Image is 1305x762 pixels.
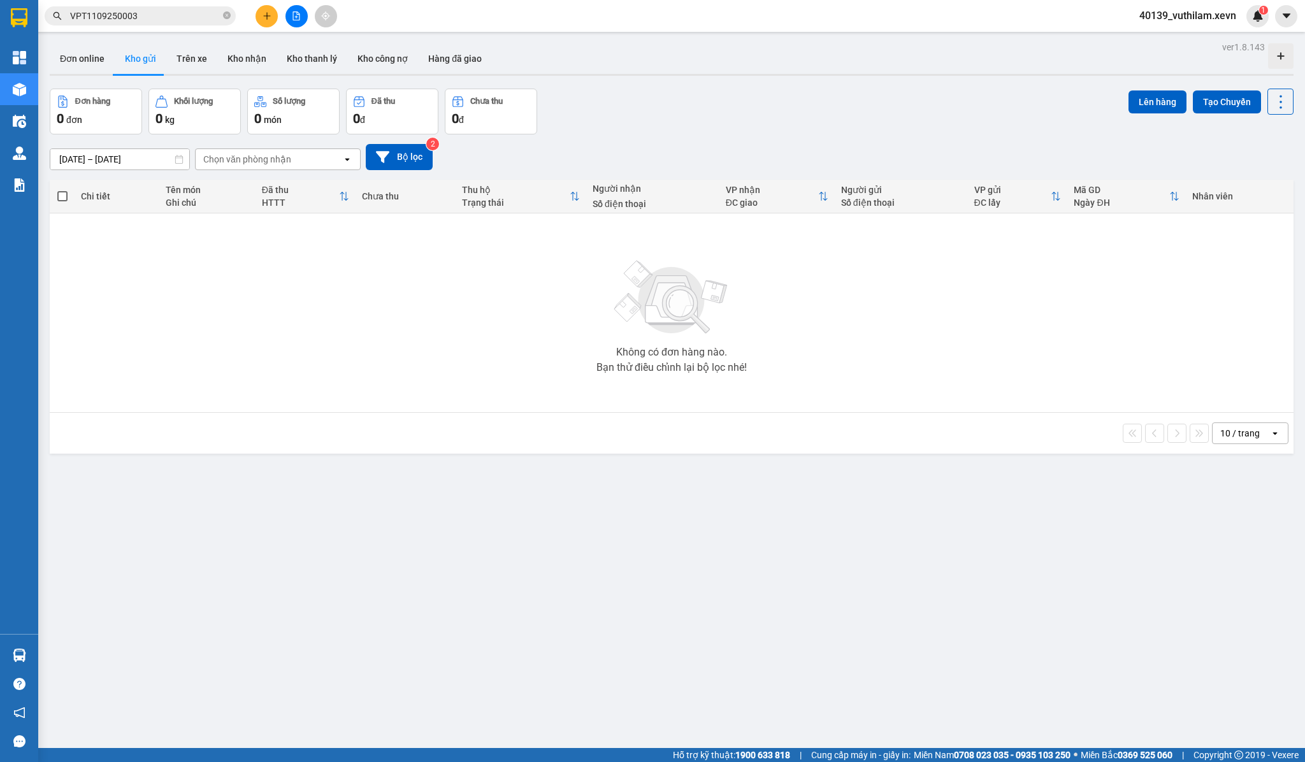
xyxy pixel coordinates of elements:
[148,89,241,134] button: Khối lượng0kg
[1222,40,1265,54] div: ver 1.8.143
[462,185,570,195] div: Thu hộ
[166,198,249,208] div: Ghi chú
[50,149,189,169] input: Select a date range.
[974,185,1051,195] div: VP gửi
[1074,185,1169,195] div: Mã GD
[1129,8,1246,24] span: 40139_vuthilam.xevn
[456,180,586,213] th: Toggle SortBy
[223,11,231,19] span: close-circle
[954,750,1071,760] strong: 0708 023 035 - 0935 103 250
[217,43,277,74] button: Kho nhận
[459,115,464,125] span: đ
[277,43,347,74] button: Kho thanh lý
[81,191,153,201] div: Chi tiết
[256,5,278,27] button: plus
[974,198,1051,208] div: ĐC lấy
[445,89,537,134] button: Chưa thu0đ
[366,144,433,170] button: Bộ lọc
[292,11,301,20] span: file-add
[263,11,271,20] span: plus
[13,707,25,719] span: notification
[11,8,27,27] img: logo-vxr
[346,89,438,134] button: Đã thu0đ
[452,111,459,126] span: 0
[1074,198,1169,208] div: Ngày ĐH
[315,5,337,27] button: aim
[673,748,790,762] span: Hỗ trợ kỹ thuật:
[166,43,217,74] button: Trên xe
[273,97,305,106] div: Số lượng
[50,43,115,74] button: Đơn online
[1252,10,1264,22] img: icon-new-feature
[1128,90,1186,113] button: Lên hàng
[203,153,291,166] div: Chọn văn phòng nhận
[13,115,26,128] img: warehouse-icon
[418,43,492,74] button: Hàng đã giao
[13,83,26,96] img: warehouse-icon
[262,198,339,208] div: HTTT
[596,363,747,373] div: Bạn thử điều chỉnh lại bộ lọc nhé!
[968,180,1068,213] th: Toggle SortBy
[285,5,308,27] button: file-add
[616,347,727,357] div: Không có đơn hàng nào.
[321,11,330,20] span: aim
[342,154,352,164] svg: open
[165,115,175,125] span: kg
[50,89,142,134] button: Đơn hàng0đơn
[256,180,356,213] th: Toggle SortBy
[13,147,26,160] img: warehouse-icon
[1281,10,1292,22] span: caret-down
[66,115,82,125] span: đơn
[53,11,62,20] span: search
[800,748,802,762] span: |
[726,198,818,208] div: ĐC giao
[811,748,911,762] span: Cung cấp máy in - giấy in:
[608,253,735,342] img: svg+xml;base64,PHN2ZyBjbGFzcz0ibGlzdC1wbHVnX19zdmciIHhtbG5zPSJodHRwOi8vd3d3LnczLm9yZy8yMDAwL3N2Zy...
[593,183,713,194] div: Người nhận
[155,111,162,126] span: 0
[1118,750,1172,760] strong: 0369 525 060
[166,185,249,195] div: Tên món
[841,185,962,195] div: Người gửi
[247,89,340,134] button: Số lượng0món
[371,97,395,106] div: Đã thu
[360,115,365,125] span: đ
[1081,748,1172,762] span: Miền Bắc
[362,191,449,201] div: Chưa thu
[1261,6,1265,15] span: 1
[1193,90,1261,113] button: Tạo Chuyến
[1268,43,1294,69] div: Tạo kho hàng mới
[1234,751,1243,759] span: copyright
[1192,191,1287,201] div: Nhân viên
[1074,752,1078,758] span: ⚪️
[1275,5,1297,27] button: caret-down
[13,51,26,64] img: dashboard-icon
[1259,6,1268,15] sup: 1
[470,97,503,106] div: Chưa thu
[726,185,818,195] div: VP nhận
[264,115,282,125] span: món
[462,198,570,208] div: Trạng thái
[914,748,1071,762] span: Miền Nam
[262,185,339,195] div: Đã thu
[174,97,213,106] div: Khối lượng
[1182,748,1184,762] span: |
[735,750,790,760] strong: 1900 633 818
[115,43,166,74] button: Kho gửi
[57,111,64,126] span: 0
[223,10,231,22] span: close-circle
[353,111,360,126] span: 0
[13,678,25,690] span: question-circle
[13,178,26,192] img: solution-icon
[75,97,110,106] div: Đơn hàng
[841,198,962,208] div: Số điện thoại
[1067,180,1185,213] th: Toggle SortBy
[1270,428,1280,438] svg: open
[1220,427,1260,440] div: 10 / trang
[13,735,25,747] span: message
[13,649,26,662] img: warehouse-icon
[347,43,418,74] button: Kho công nợ
[719,180,835,213] th: Toggle SortBy
[426,138,439,150] sup: 2
[254,111,261,126] span: 0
